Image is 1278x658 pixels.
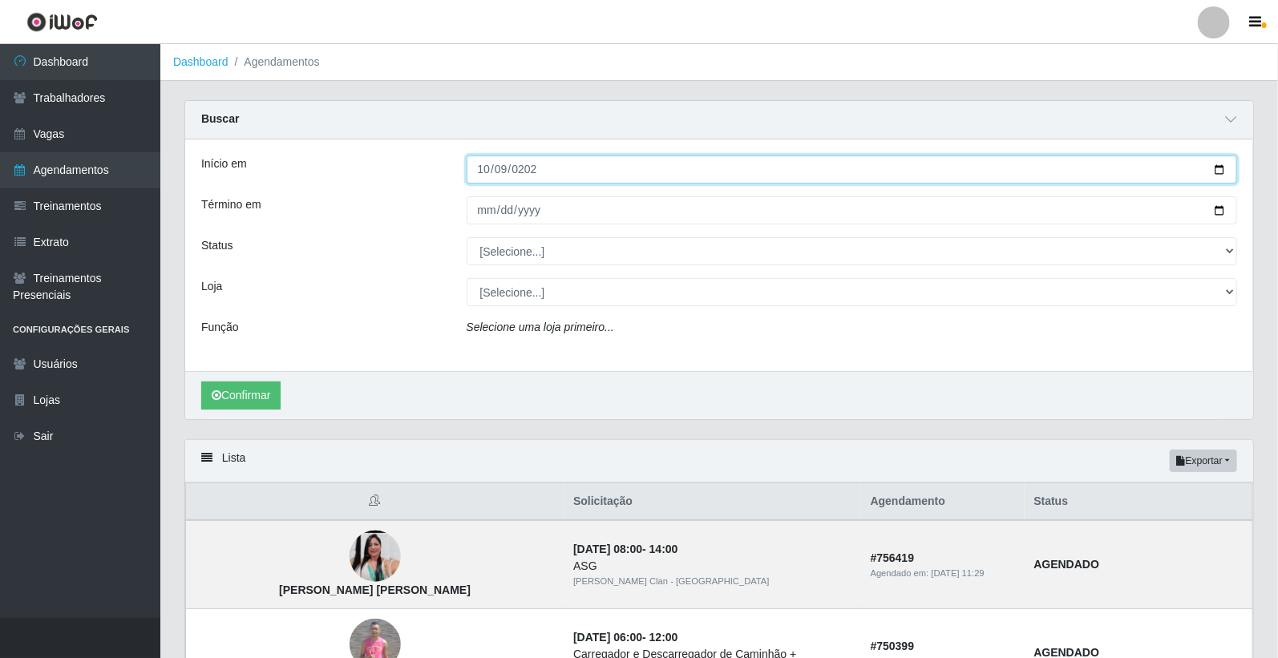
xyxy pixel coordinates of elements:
img: Suenia da Silva Santos [350,499,401,613]
a: Dashboard [173,55,229,68]
strong: [PERSON_NAME] [PERSON_NAME] [279,583,471,596]
div: Agendado em: [871,567,1015,580]
strong: - [573,631,677,644]
strong: AGENDADO [1034,558,1100,571]
div: [PERSON_NAME] Clan - [GEOGRAPHIC_DATA] [573,575,851,588]
input: 00/00/0000 [467,196,1238,224]
div: ASG [573,558,851,575]
i: Selecione uma loja primeiro... [467,321,614,333]
time: [DATE] 06:00 [573,631,642,644]
nav: breadcrumb [160,44,1278,81]
input: 00/00/0000 [467,155,1238,184]
strong: # 750399 [871,640,915,652]
strong: Buscar [201,112,239,125]
strong: - [573,543,677,555]
th: Status [1025,483,1253,521]
th: Agendamento [861,483,1025,521]
time: [DATE] 08:00 [573,543,642,555]
button: Confirmar [201,381,281,410]
label: Função [201,319,239,336]
time: [DATE] 11:29 [932,568,985,578]
strong: # 756419 [871,551,915,564]
button: Exportar [1170,450,1237,472]
label: Término em [201,196,261,213]
th: Solicitação [564,483,861,521]
label: Status [201,237,233,254]
time: 14:00 [649,543,678,555]
div: Lista [185,440,1253,482]
label: Loja [201,278,222,295]
li: Agendamentos [229,54,320,71]
img: CoreUI Logo [26,12,98,32]
time: 12:00 [649,631,678,644]
label: Início em [201,155,247,172]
